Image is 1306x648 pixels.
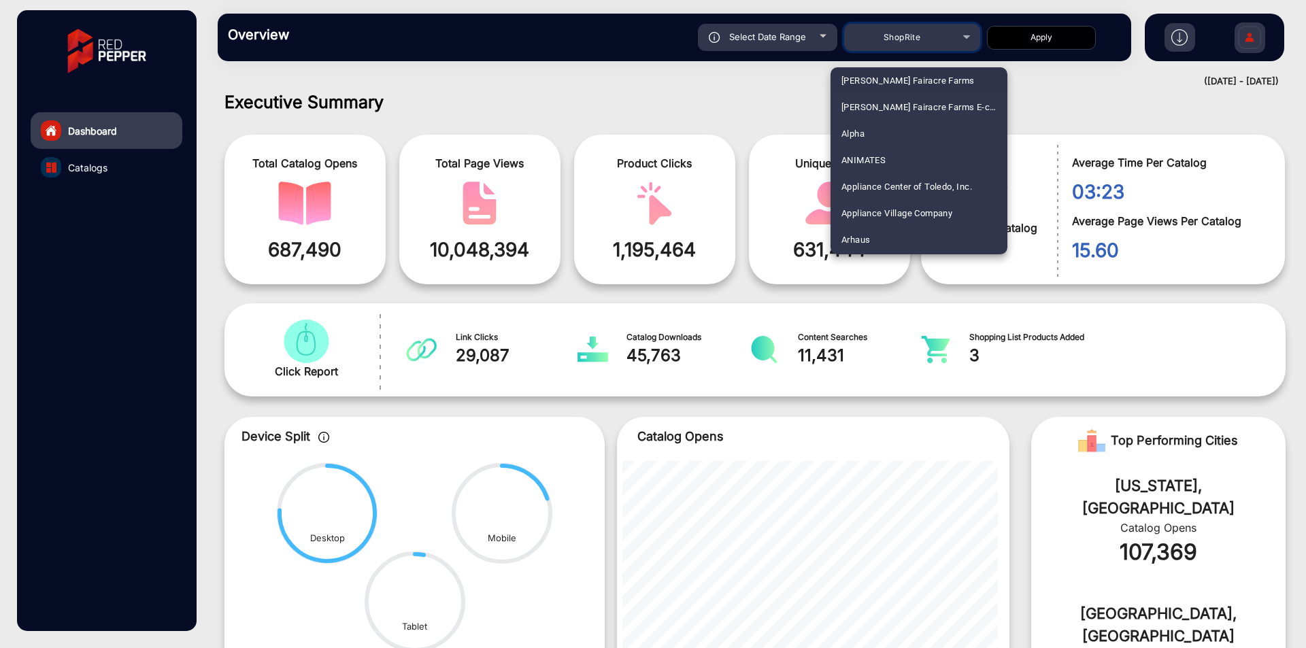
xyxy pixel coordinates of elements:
span: ANIMATES [841,147,886,173]
span: [PERSON_NAME] Fairacre Farms [841,67,974,94]
span: Asiens Appliance [841,253,913,279]
span: Appliance Center of Toledo, Inc. [841,173,972,200]
span: Appliance Village Company [841,200,952,226]
span: [PERSON_NAME] Fairacre Farms E-commerce [841,94,997,120]
span: Alpha [841,120,865,147]
span: Arhaus [841,226,870,253]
